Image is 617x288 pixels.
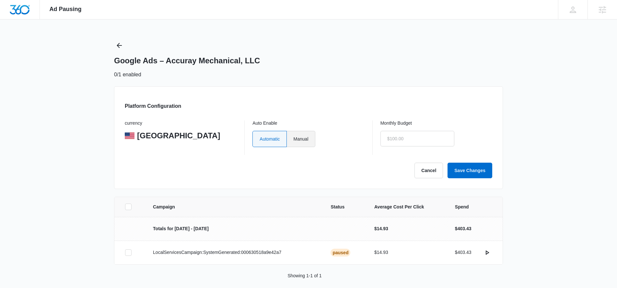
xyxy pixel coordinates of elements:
[374,225,439,232] p: $14.93
[252,131,286,147] label: Automatic
[414,163,443,178] button: Cancel
[125,102,181,110] h3: Platform Configuration
[252,120,364,126] p: Auto Enable
[153,204,315,210] span: Campaign
[331,204,359,210] span: Status
[455,225,471,232] p: $403.43
[374,204,439,210] span: Average Cost Per Click
[482,247,492,258] button: actions.activate
[114,56,260,66] h1: Google Ads – Accuray Mechanical, LLC
[50,6,82,13] span: Ad Pausing
[137,131,220,141] p: [GEOGRAPHIC_DATA]
[125,132,134,139] img: United States
[287,131,315,147] label: Manual
[114,40,124,51] button: Back
[153,249,315,256] p: LocalServicesCampaign:SystemGenerated:000630518a9e42a7
[455,249,471,256] p: $403.43
[380,120,492,126] p: Monthly Budget
[455,204,492,210] span: Spend
[331,249,350,257] div: Paused
[374,249,439,256] p: $14.93
[448,163,492,178] button: Save Changes
[125,120,237,126] p: currency
[287,272,321,279] p: Showing 1-1 of 1
[153,225,315,232] p: Totals for [DATE] - [DATE]
[380,131,454,146] input: $100.00
[114,71,141,79] p: 0/1 enabled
